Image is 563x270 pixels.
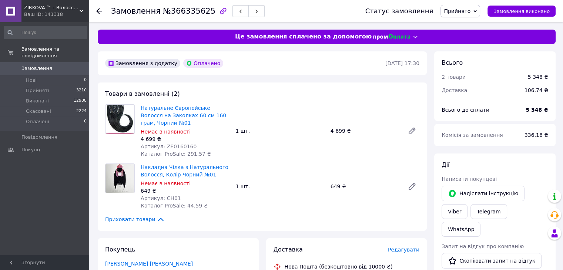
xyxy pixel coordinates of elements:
[96,7,102,15] div: Повернутися назад
[111,7,161,16] span: Замовлення
[76,108,87,115] span: 2224
[442,107,489,113] span: Всього до сплати
[141,144,197,149] span: Артикул: ZE0160160
[24,11,89,18] div: Ваш ID: 141318
[525,132,548,138] span: 336.16 ₴
[141,105,226,126] a: Натуральне Європейське Волосся на Заколках 60 см 160 грам, Чорний №01
[405,124,419,138] a: Редагувати
[26,118,49,125] span: Оплачені
[442,253,542,269] button: Скопіювати запит на відгук
[141,203,208,209] span: Каталог ProSale: 44.59 ₴
[470,204,507,219] a: Telegram
[105,215,165,223] span: Приховати товари
[442,161,449,168] span: Дії
[26,87,49,94] span: Прийняті
[105,105,134,134] img: Натуральне Європейське Волосся на Заколках 60 см 160 грам, Чорний №01
[105,164,134,193] img: Накладна Чілка з Натурального Волосся, Колір Чорний №01
[163,7,215,16] span: №366335625
[442,74,466,80] span: 2 товари
[442,204,468,219] a: Viber
[442,176,497,182] span: Написати покупцеві
[442,59,463,66] span: Всього
[388,247,419,253] span: Редагувати
[385,60,419,66] time: [DATE] 17:30
[105,261,193,267] a: [PERSON_NAME] [PERSON_NAME]
[4,26,87,39] input: Пошук
[105,246,135,253] span: Покупець
[328,181,402,192] div: 649 ₴
[76,87,87,94] span: 3210
[365,7,433,15] div: Статус замовлення
[528,73,548,81] div: 5 348 ₴
[105,59,180,68] div: Замовлення з додатку
[26,98,49,104] span: Виконані
[74,98,87,104] span: 12908
[21,146,41,153] span: Покупці
[141,187,229,195] div: 649 ₴
[141,151,211,157] span: Каталог ProSale: 291.57 ₴
[526,107,548,113] b: 5 348 ₴
[183,59,223,68] div: Оплачено
[442,186,525,201] button: Надіслати інструкцію
[84,77,87,84] span: 0
[487,6,556,17] button: Замовлення виконано
[328,126,402,136] div: 4 699 ₴
[141,180,191,186] span: Немає в наявності
[84,118,87,125] span: 0
[105,90,180,97] span: Товари в замовленні (2)
[493,9,550,14] span: Замовлення виконано
[274,246,303,253] span: Доставка
[444,8,470,14] span: Прийнято
[405,179,419,194] a: Редагувати
[141,129,191,135] span: Немає в наявності
[21,134,57,141] span: Повідомлення
[26,77,37,84] span: Нові
[442,87,467,93] span: Доставка
[232,126,327,136] div: 1 шт.
[141,135,229,143] div: 4 699 ₴
[21,46,89,59] span: Замовлення та повідомлення
[235,33,372,41] span: Це замовлення сплачено за допомогою
[520,82,553,98] div: 106.74 ₴
[442,243,524,249] span: Запит на відгук про компанію
[24,4,80,11] span: ZIRKOVA ™ - Волосся Для Нарощування, Волосся На Заколках, Нарощування Волосся
[442,132,503,138] span: Комісія за замовлення
[442,222,480,237] a: WhatsApp
[232,181,327,192] div: 1 шт.
[26,108,51,115] span: Скасовані
[21,65,52,72] span: Замовлення
[141,195,181,201] span: Артикул: CH01
[141,164,228,178] a: Накладна Чілка з Натурального Волосся, Колір Чорний №01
